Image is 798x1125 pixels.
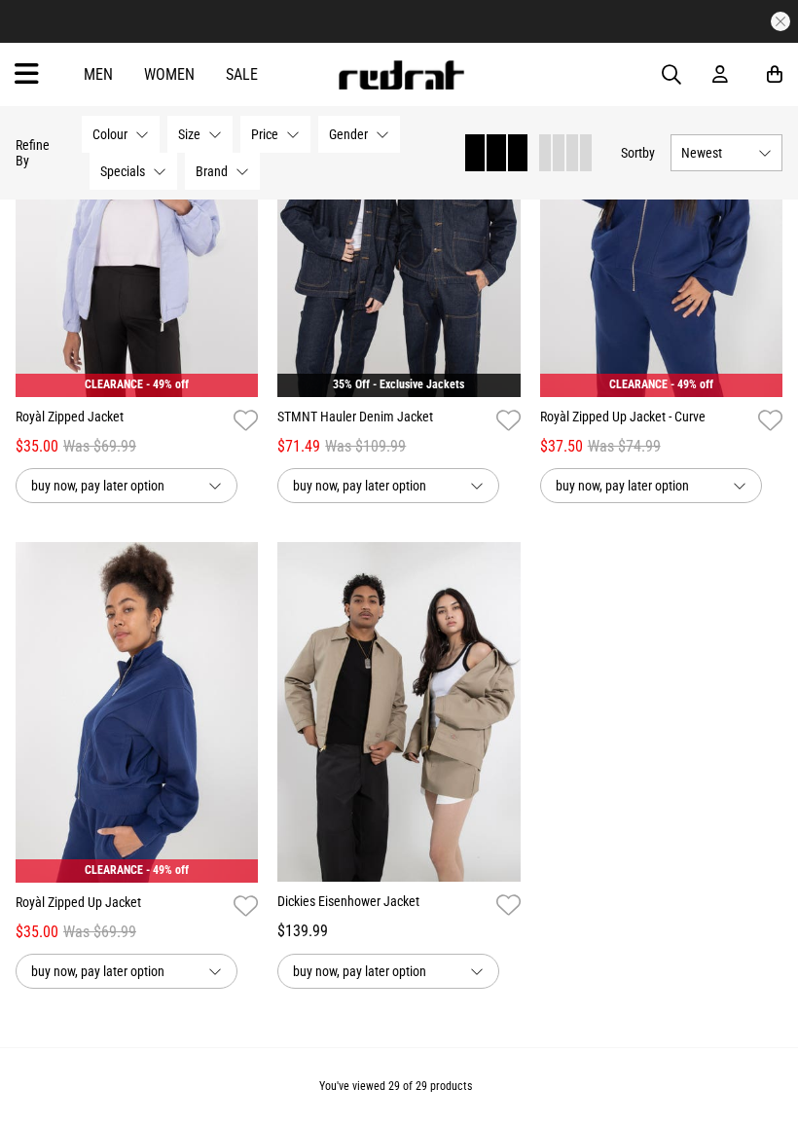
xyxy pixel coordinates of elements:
[277,954,499,989] button: buy now, pay later option
[84,65,113,84] a: Men
[642,145,655,161] span: by
[16,542,259,883] img: Royàl Zipped Up Jacket in Blue
[90,153,177,190] button: Specials
[16,954,237,989] button: buy now, pay later option
[16,137,53,168] p: Refine By
[588,435,661,458] span: Was $74.99
[240,116,310,153] button: Price
[178,127,200,142] span: Size
[277,468,499,503] button: buy now, pay later option
[319,1079,472,1093] span: You've viewed 29 of 29 products
[671,134,782,171] button: Newest
[293,960,454,983] span: buy now, pay later option
[556,474,717,497] span: buy now, pay later option
[31,474,193,497] span: buy now, pay later option
[85,378,143,391] span: CLEARANCE
[16,57,258,397] img: Royàl Zipped Jacket in Purple
[196,163,228,179] span: Brand
[333,378,464,391] a: 35% Off - Exclusive Jackets
[63,921,136,944] span: Was $69.99
[329,127,368,142] span: Gender
[226,65,258,84] a: Sale
[16,468,237,503] button: buy now, pay later option
[31,960,193,983] span: buy now, pay later option
[167,116,233,153] button: Size
[16,435,58,458] span: $35.00
[540,435,583,458] span: $37.50
[16,407,226,435] a: Royàl Zipped Jacket
[277,891,488,920] a: Dickies Eisenhower Jacket
[540,57,782,397] img: Royàl Zipped Up Jacket - Curve in Blue
[293,474,454,497] span: buy now, pay later option
[185,153,260,190] button: Brand
[100,163,145,179] span: Specials
[277,920,520,943] div: $139.99
[146,863,189,877] span: - 49% off
[337,60,465,90] img: Redrat logo
[325,435,406,458] span: Was $109.99
[621,141,655,164] button: Sortby
[16,8,74,66] button: Open LiveChat chat widget
[609,378,668,391] span: CLEARANCE
[681,145,750,161] span: Newest
[16,921,58,944] span: $35.00
[92,127,127,142] span: Colour
[277,57,520,397] img: Stmnt Hauler Denim Jacket in Blue
[144,65,195,84] a: Women
[82,116,160,153] button: Colour
[540,407,750,435] a: Royàl Zipped Up Jacket - Curve
[85,863,143,877] span: CLEARANCE
[251,127,278,142] span: Price
[318,116,400,153] button: Gender
[540,468,762,503] button: buy now, pay later option
[671,378,713,391] span: - 49% off
[253,12,545,31] iframe: Customer reviews powered by Trustpilot
[277,435,320,458] span: $71.49
[16,892,226,921] a: Royàl Zipped Up Jacket
[277,407,488,435] a: STMNT Hauler Denim Jacket
[63,435,136,458] span: Was $69.99
[277,542,520,882] img: Dickies Eisenhower Jacket in Brown
[146,378,189,391] span: - 49% off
